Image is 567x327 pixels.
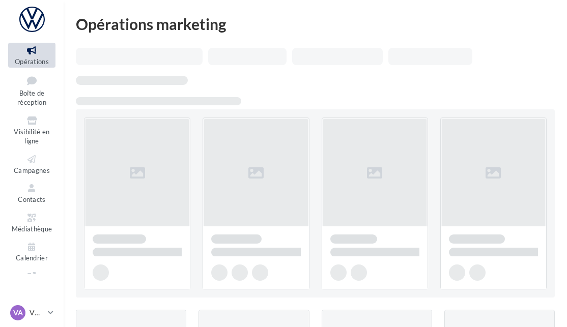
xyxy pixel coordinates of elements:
[15,57,49,66] span: Opérations
[8,239,55,264] a: Calendrier
[76,16,555,32] div: Opérations marketing
[8,152,55,176] a: Campagnes
[17,89,46,107] span: Boîte de réception
[16,254,48,262] span: Calendrier
[8,303,55,322] a: VA VW [GEOGRAPHIC_DATA]
[8,210,55,235] a: Médiathèque
[8,113,55,147] a: Visibilité en ligne
[8,43,55,68] a: Opérations
[8,72,55,109] a: Boîte de réception
[8,181,55,205] a: Contacts
[14,166,50,174] span: Campagnes
[18,195,46,203] span: Contacts
[30,308,44,318] p: VW [GEOGRAPHIC_DATA]
[12,225,52,233] span: Médiathèque
[8,269,55,313] a: PLV et print personnalisable
[13,308,23,318] span: VA
[14,128,49,145] span: Visibilité en ligne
